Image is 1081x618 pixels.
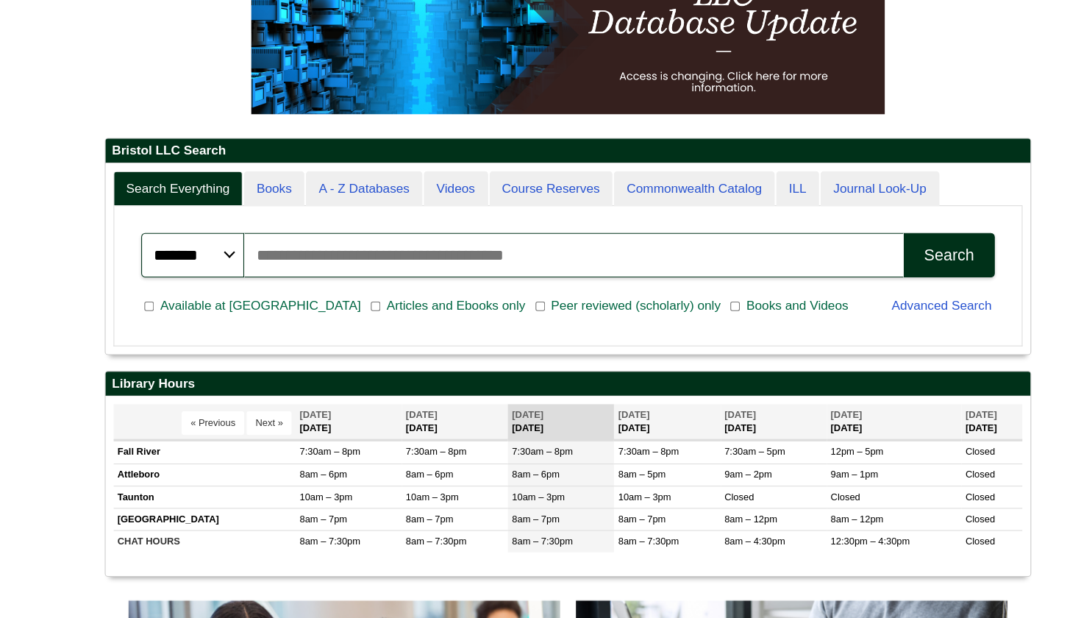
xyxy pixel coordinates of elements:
span: [DATE] [488,420,518,430]
a: Search Everything [118,199,238,232]
span: 8am – 12pm [686,517,735,528]
span: 8am – 7pm [488,517,532,528]
td: CHAT HOURS [118,533,288,553]
div: Search [871,269,918,286]
span: Closed [910,538,937,548]
span: 10am – 3pm [390,497,439,507]
span: Closed [785,497,812,507]
a: Advanced Search [841,318,934,330]
span: 8am – 7pm [587,517,631,528]
span: 10am – 3pm [587,497,636,507]
a: Journal Look-Up [775,199,885,232]
span: [DATE] [686,420,716,430]
span: 10am – 3pm [291,497,340,507]
span: Books and Videos [700,316,807,333]
button: Search [852,257,937,298]
span: [DATE] [785,420,814,430]
span: Closed [910,455,937,465]
a: ILL [734,199,774,232]
button: « Previous [182,422,240,444]
td: [GEOGRAPHIC_DATA] [118,512,288,533]
a: Course Reserves [468,199,582,232]
a: Commonwealth Catalog [583,199,732,232]
input: Books and Videos [691,319,700,332]
span: 8am – 7pm [390,517,434,528]
span: Closed [686,497,713,507]
span: Peer reviewed (scholarly) only [519,316,688,333]
a: Books [240,199,296,232]
span: [DATE] [291,420,321,430]
span: 8am – 6pm [488,476,532,486]
span: 12pm – 5pm [785,455,834,465]
th: [DATE] [386,416,485,449]
span: Closed [910,497,937,507]
td: Fall River [118,450,288,471]
th: [DATE] [682,416,781,449]
span: 7:30am – 5pm [686,455,743,465]
span: Available at [GEOGRAPHIC_DATA] [156,316,354,333]
a: Back to Top [1030,274,1077,294]
span: 8am – 7:30pm [390,538,446,548]
input: Peer reviewed (scholarly) only [510,319,519,332]
span: Closed [910,517,937,528]
th: [DATE] [485,416,583,449]
input: Articles and Ebooks only [357,319,366,332]
h2: Library Hours [111,386,970,408]
td: Taunton [118,491,288,512]
span: Articles and Ebooks only [366,316,507,333]
span: 10am – 3pm [488,497,538,507]
a: Videos [407,199,466,232]
th: [DATE] [781,416,906,449]
span: 7:30am – 8pm [390,455,446,465]
span: [DATE] [587,420,616,430]
input: Available at [GEOGRAPHIC_DATA] [147,319,156,332]
span: 8am – 6pm [291,476,335,486]
a: A - Z Databases [297,199,405,232]
span: 8am – 7:30pm [291,538,348,548]
td: Attleboro [118,471,288,491]
span: [DATE] [910,420,939,430]
span: 8am – 7pm [291,517,335,528]
h2: Bristol LLC Search [111,169,970,192]
th: [DATE] [583,416,682,449]
th: [DATE] [906,416,963,449]
span: 8am – 6pm [390,476,434,486]
span: 8am – 4:30pm [686,538,743,548]
span: 8am – 5pm [587,476,631,486]
span: [DATE] [390,420,419,430]
span: 7:30am – 8pm [291,455,348,465]
button: Next » [242,422,284,444]
span: 8am – 7:30pm [587,538,643,548]
span: Closed [910,476,937,486]
span: 8am – 7:30pm [488,538,545,548]
span: 12:30pm – 4:30pm [785,538,858,548]
span: 7:30am – 8pm [587,455,643,465]
span: 7:30am – 8pm [488,455,545,465]
span: 9am – 2pm [686,476,730,486]
th: [DATE] [288,416,386,449]
span: 9am – 1pm [785,476,829,486]
span: 8am – 12pm [785,517,834,528]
